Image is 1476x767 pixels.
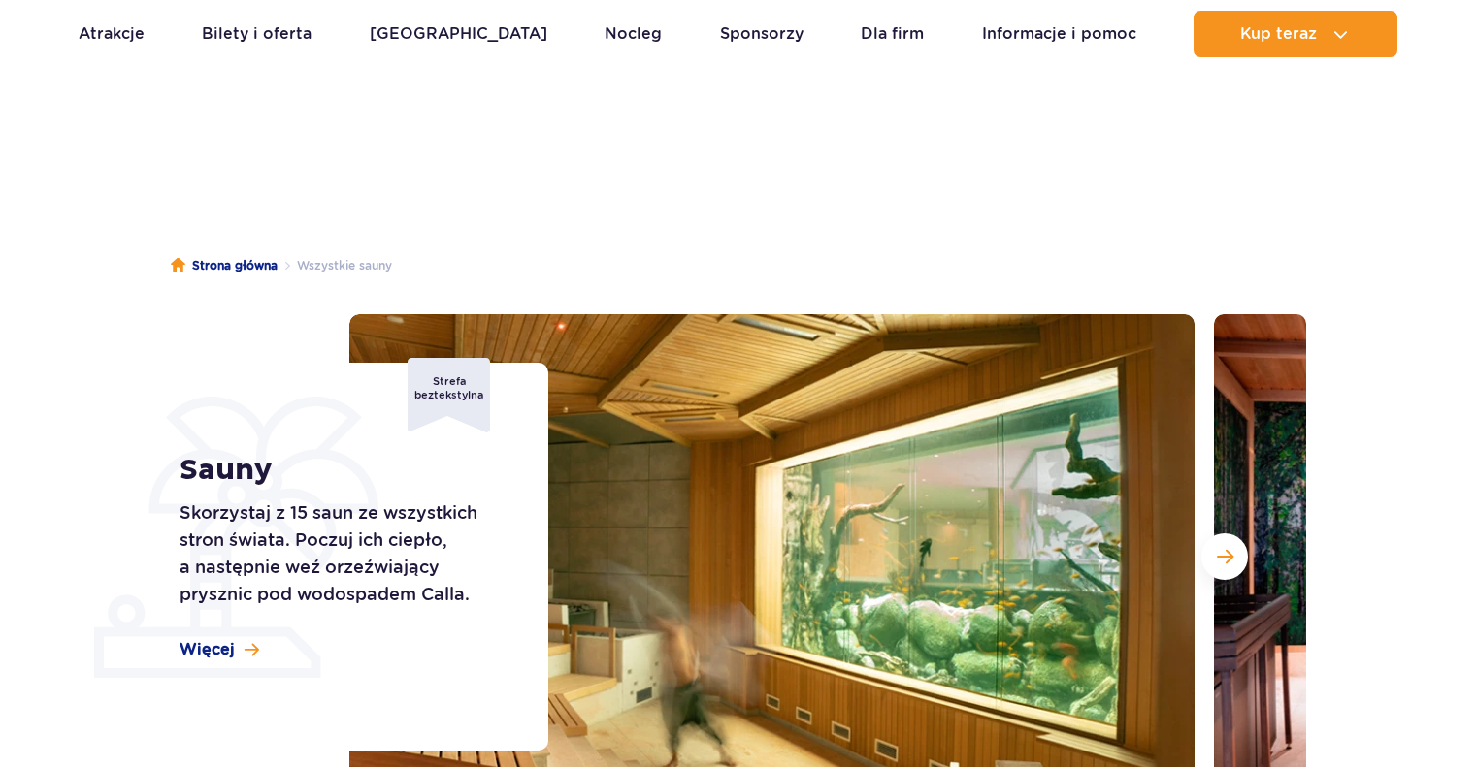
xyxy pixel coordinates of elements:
[1194,11,1397,57] button: Kup teraz
[79,11,145,57] a: Atrakcje
[278,256,392,275] li: Wszystkie sauny
[180,639,259,660] a: Więcej
[605,11,662,57] a: Nocleg
[180,639,235,660] span: Więcej
[720,11,804,57] a: Sponsorzy
[180,499,505,608] p: Skorzystaj z 15 saun ze wszystkich stron świata. Poczuj ich ciepło, a następnie weź orzeźwiający ...
[202,11,312,57] a: Bilety i oferta
[1240,25,1317,43] span: Kup teraz
[861,11,924,57] a: Dla firm
[180,453,505,488] h1: Sauny
[408,358,490,432] div: Strefa beztekstylna
[370,11,547,57] a: [GEOGRAPHIC_DATA]
[171,256,278,275] a: Strona główna
[1201,533,1248,580] button: Następny slajd
[982,11,1136,57] a: Informacje i pomoc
